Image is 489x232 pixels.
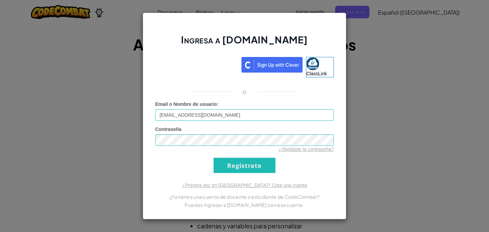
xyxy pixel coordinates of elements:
[306,71,327,76] span: ClassLink
[182,182,307,188] a: ¿Primera vez en [GEOGRAPHIC_DATA]? Crea una cuenta
[278,147,334,152] a: ¿Olvidaste la contraseña?
[214,158,275,173] input: Regístrate
[242,88,247,96] p: o
[155,193,334,201] p: ¿Ya tienes una cuenta de docente o estudiante de CodeCombat?
[306,57,319,70] img: classlink-logo-small.png
[155,201,334,209] p: Puedes ingresar a [DOMAIN_NAME] con esa cuenta.
[155,101,218,108] label: :
[155,101,217,107] span: Email o Nombre de usuario
[155,33,334,53] h2: Ingresa a [DOMAIN_NAME]
[152,56,241,71] iframe: Botón de Acceder con Google
[155,127,181,132] span: Contraseña
[241,57,303,73] img: clever_sso_button@2x.png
